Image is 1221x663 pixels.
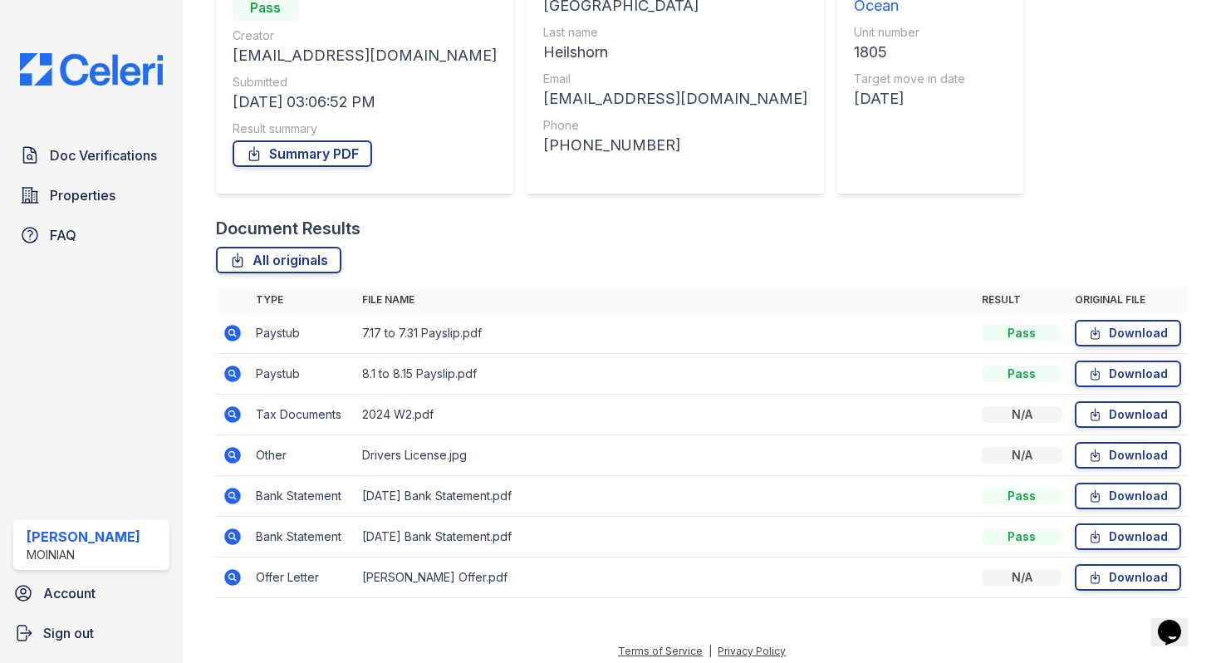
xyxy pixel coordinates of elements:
[249,354,356,395] td: Paystub
[43,623,94,643] span: Sign out
[543,134,807,157] div: [PHONE_NUMBER]
[1068,287,1188,313] th: Original file
[249,517,356,557] td: Bank Statement
[356,557,975,598] td: [PERSON_NAME] Offer.pdf
[543,41,807,64] div: Heilshorn
[982,366,1062,382] div: Pass
[982,569,1062,586] div: N/A
[233,74,497,91] div: Submitted
[1075,564,1181,591] a: Download
[249,557,356,598] td: Offer Letter
[27,527,140,547] div: [PERSON_NAME]
[1075,401,1181,428] a: Download
[13,179,169,212] a: Properties
[356,476,975,517] td: [DATE] Bank Statement.pdf
[356,395,975,435] td: 2024 W2.pdf
[356,435,975,476] td: Drivers License.jpg
[13,219,169,252] a: FAQ
[356,354,975,395] td: 8.1 to 8.15 Payslip.pdf
[543,117,807,134] div: Phone
[233,140,372,167] a: Summary PDF
[249,476,356,517] td: Bank Statement
[27,547,140,563] div: Moinian
[356,517,975,557] td: [DATE] Bank Statement.pdf
[216,217,360,240] div: Document Results
[709,645,712,657] div: |
[1075,320,1181,346] a: Download
[13,139,169,172] a: Doc Verifications
[618,645,703,657] a: Terms of Service
[233,120,497,137] div: Result summary
[854,41,965,64] div: 1805
[233,91,497,114] div: [DATE] 03:06:52 PM
[249,435,356,476] td: Other
[543,71,807,87] div: Email
[1075,442,1181,469] a: Download
[50,185,115,205] span: Properties
[975,287,1068,313] th: Result
[854,71,965,87] div: Target move in date
[854,24,965,41] div: Unit number
[7,616,176,650] a: Sign out
[543,24,807,41] div: Last name
[982,488,1062,504] div: Pass
[543,87,807,110] div: [EMAIL_ADDRESS][DOMAIN_NAME]
[233,27,497,44] div: Creator
[982,528,1062,545] div: Pass
[1075,523,1181,550] a: Download
[982,447,1062,464] div: N/A
[854,87,965,110] div: [DATE]
[233,44,497,67] div: [EMAIL_ADDRESS][DOMAIN_NAME]
[249,395,356,435] td: Tax Documents
[249,287,356,313] th: Type
[43,583,96,603] span: Account
[982,406,1062,423] div: N/A
[1075,361,1181,387] a: Download
[50,225,76,245] span: FAQ
[356,287,975,313] th: File name
[50,145,157,165] span: Doc Verifications
[718,645,786,657] a: Privacy Policy
[216,247,341,273] a: All originals
[1075,483,1181,509] a: Download
[982,325,1062,341] div: Pass
[356,313,975,354] td: 7.17 to 7.31 Payslip.pdf
[249,313,356,354] td: Paystub
[7,53,176,86] img: CE_Logo_Blue-a8612792a0a2168367f1c8372b55b34899dd931a85d93a1a3d3e32e68fde9ad4.png
[7,577,176,610] a: Account
[1151,597,1204,646] iframe: chat widget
